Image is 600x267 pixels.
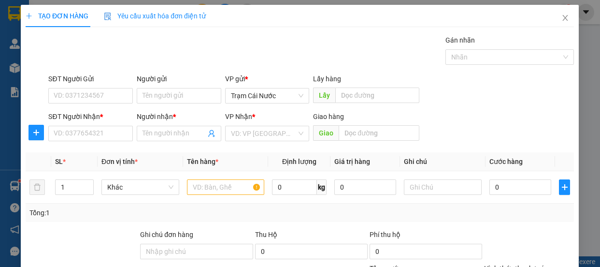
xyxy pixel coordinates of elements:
span: Lấy hàng [314,75,342,83]
div: SĐT Người Gửi [49,74,133,84]
span: Giao [314,125,339,141]
span: Định lượng [282,158,316,165]
span: TẠO ĐƠN HÀNG [26,12,88,20]
span: user-add [208,130,215,137]
label: Gán nhãn [446,36,475,44]
input: Dọc đường [339,125,420,141]
span: Khác [108,180,174,194]
span: Giao hàng [314,113,344,120]
div: Phí thu hộ [370,229,482,244]
span: Giá trị hàng [334,158,370,165]
span: plus [560,183,570,191]
span: plus [26,13,32,19]
div: SĐT Người Nhận [49,111,133,122]
div: Người nhận [137,111,222,122]
button: delete [29,179,45,195]
span: Cước hàng [489,158,523,165]
th: Ghi chú [400,152,486,171]
span: Yêu cầu xuất hóa đơn điện tử [104,12,206,20]
input: Ghi chú đơn hàng [141,244,253,259]
input: Dọc đường [336,88,420,103]
label: Ghi chú đơn hàng [141,231,194,238]
button: plus [559,179,571,195]
div: VP gửi [225,74,310,84]
span: Đơn vị tính [102,158,138,165]
span: Thu Hộ [255,231,277,238]
span: Trạm Cái Nước [231,89,304,103]
span: SL [55,158,63,165]
span: kg [317,179,327,195]
img: icon [104,13,112,20]
input: Ghi Chú [404,179,482,195]
span: Lấy [314,88,336,103]
span: Tên hàng [187,158,218,165]
div: Người gửi [137,74,222,84]
span: VP Nhận [225,113,252,120]
span: plus [29,129,43,136]
span: close [562,14,570,22]
input: VD: Bàn, Ghế [187,179,265,195]
input: 0 [334,179,397,195]
button: Close [552,5,579,32]
button: plus [29,125,44,140]
div: Tổng: 1 [29,208,232,218]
